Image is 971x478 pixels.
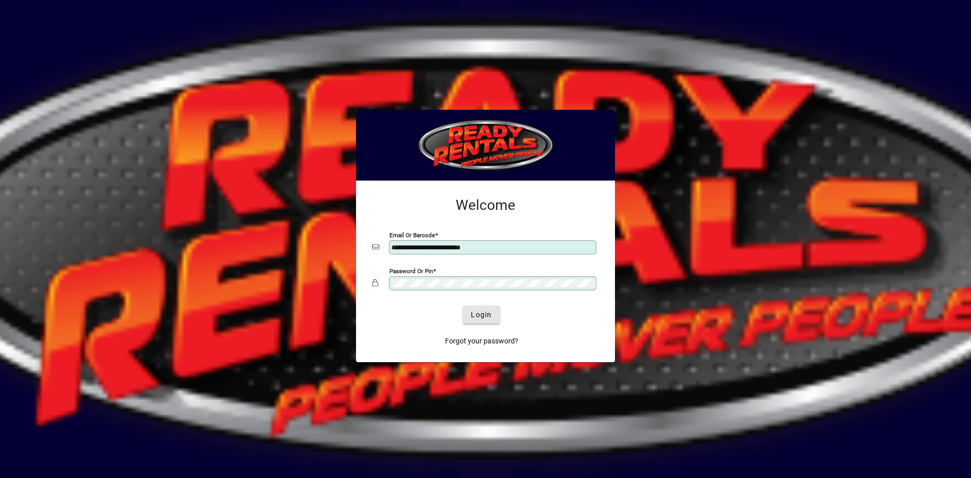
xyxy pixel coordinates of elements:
span: Login [471,310,492,320]
mat-label: Password or Pin [389,268,433,275]
h2: Welcome [372,197,599,214]
mat-label: Email or Barcode [389,232,435,239]
a: Forgot your password? [441,332,522,350]
button: Login [463,306,500,324]
span: Forgot your password? [445,336,518,346]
